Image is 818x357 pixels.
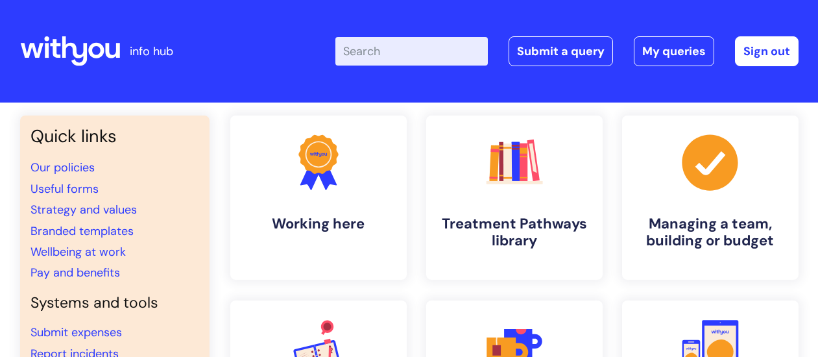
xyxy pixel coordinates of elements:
h4: Managing a team, building or budget [632,215,788,250]
h3: Quick links [30,126,199,147]
a: Treatment Pathways library [426,116,603,280]
a: Wellbeing at work [30,244,126,260]
a: Managing a team, building or budget [622,116,799,280]
a: Branded templates [30,223,134,239]
a: Strategy and values [30,202,137,217]
a: Working here [230,116,407,280]
h4: Treatment Pathways library [437,215,592,250]
a: Submit a query [509,36,613,66]
div: | - [335,36,799,66]
h4: Working here [241,215,396,232]
p: info hub [130,41,173,62]
a: Sign out [735,36,799,66]
a: Our policies [30,160,95,175]
a: Submit expenses [30,325,122,340]
input: Search [335,37,488,66]
h4: Systems and tools [30,294,199,312]
a: My queries [634,36,714,66]
a: Useful forms [30,181,99,197]
a: Pay and benefits [30,265,120,280]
